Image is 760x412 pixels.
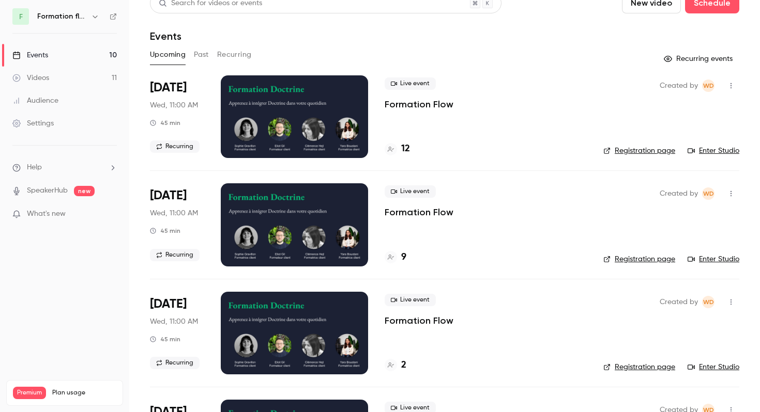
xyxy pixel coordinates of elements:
[688,362,739,372] a: Enter Studio
[385,358,406,372] a: 2
[194,46,209,63] button: Past
[150,46,186,63] button: Upcoming
[150,187,187,204] span: [DATE]
[150,75,204,158] div: Oct 1 Wed, 11:00 AM (Europe/Paris)
[688,146,739,156] a: Enter Studio
[150,227,180,235] div: 45 min
[150,335,180,343] div: 45 min
[12,118,54,129] div: Settings
[217,46,252,63] button: Recurring
[385,250,406,264] a: 9
[401,250,406,264] h4: 9
[52,389,116,397] span: Plan usage
[385,98,453,110] a: Formation Flow
[12,50,48,60] div: Events
[104,210,117,219] iframe: Noticeable Trigger
[74,186,95,196] span: new
[150,80,187,96] span: [DATE]
[150,292,204,374] div: Oct 15 Wed, 11:00 AM (Europe/Paris)
[385,294,436,306] span: Live event
[401,358,406,372] h4: 2
[688,254,739,264] a: Enter Studio
[702,80,715,92] span: Webinar Doctrine
[150,316,198,327] span: Wed, 11:00 AM
[702,296,715,308] span: Webinar Doctrine
[150,183,204,266] div: Oct 8 Wed, 11:00 AM (Europe/Paris)
[603,362,675,372] a: Registration page
[19,11,23,22] span: F
[150,249,200,261] span: Recurring
[12,162,117,173] li: help-dropdown-opener
[27,162,42,173] span: Help
[150,208,198,218] span: Wed, 11:00 AM
[150,119,180,127] div: 45 min
[703,296,714,308] span: WD
[27,209,66,219] span: What's new
[660,187,698,200] span: Created by
[660,80,698,92] span: Created by
[703,80,714,92] span: WD
[27,185,68,196] a: SpeakerHub
[150,357,200,369] span: Recurring
[12,96,58,106] div: Audience
[703,187,714,200] span: WD
[385,142,410,156] a: 12
[37,11,87,22] h6: Formation flow
[150,100,198,110] span: Wed, 11:00 AM
[150,140,200,153] span: Recurring
[385,185,436,198] span: Live event
[660,296,698,308] span: Created by
[150,296,187,312] span: [DATE]
[385,77,436,90] span: Live event
[603,146,675,156] a: Registration page
[401,142,410,156] h4: 12
[702,187,715,200] span: Webinar Doctrine
[659,51,739,67] button: Recurring events
[150,30,181,42] h1: Events
[12,73,49,83] div: Videos
[385,314,453,327] a: Formation Flow
[603,254,675,264] a: Registration page
[13,387,46,399] span: Premium
[385,206,453,218] a: Formation Flow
